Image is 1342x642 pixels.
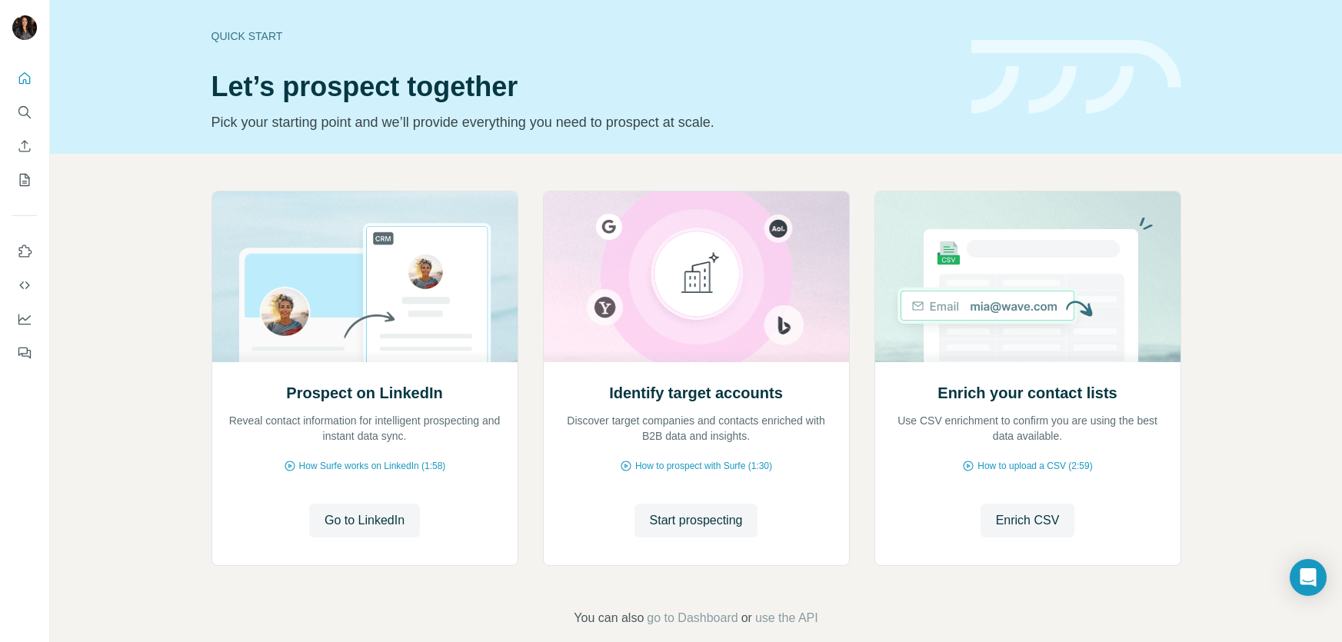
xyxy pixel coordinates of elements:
div: Open Intercom Messenger [1290,559,1327,596]
img: Enrich your contact lists [874,191,1181,362]
span: How to upload a CSV (2:59) [977,459,1092,473]
button: Go to LinkedIn [309,504,420,537]
button: Dashboard [12,305,37,333]
button: My lists [12,166,37,194]
span: You can also [574,609,644,627]
span: How Surfe works on LinkedIn (1:58) [299,459,446,473]
span: Go to LinkedIn [325,511,405,530]
p: Reveal contact information for intelligent prospecting and instant data sync. [228,413,502,444]
img: banner [971,40,1181,115]
button: go to Dashboard [647,609,738,627]
button: Enrich CSV [981,504,1075,537]
span: Start prospecting [650,511,743,530]
button: Feedback [12,339,37,367]
p: Use CSV enrichment to confirm you are using the best data available. [891,413,1165,444]
button: Use Surfe on LinkedIn [12,238,37,265]
button: Enrich CSV [12,132,37,160]
button: Search [12,98,37,126]
p: Discover target companies and contacts enriched with B2B data and insights. [559,413,834,444]
h2: Prospect on LinkedIn [286,382,442,404]
img: Identify target accounts [543,191,850,362]
span: Enrich CSV [996,511,1060,530]
img: Prospect on LinkedIn [211,191,518,362]
div: Quick start [211,28,953,44]
button: Start prospecting [634,504,758,537]
span: How to prospect with Surfe (1:30) [635,459,772,473]
img: Avatar [12,15,37,40]
button: Quick start [12,65,37,92]
span: or [741,609,752,627]
h2: Enrich your contact lists [937,382,1117,404]
p: Pick your starting point and we’ll provide everything you need to prospect at scale. [211,111,953,133]
button: use the API [755,609,818,627]
button: Use Surfe API [12,271,37,299]
h2: Identify target accounts [609,382,783,404]
h1: Let’s prospect together [211,72,953,102]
